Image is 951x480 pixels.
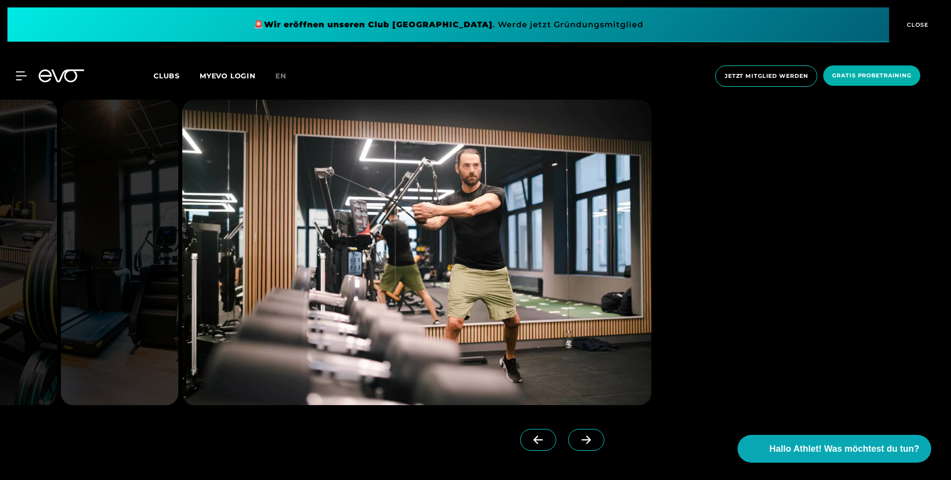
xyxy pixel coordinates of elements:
button: Hallo Athlet! Was möchtest du tun? [738,435,931,463]
button: CLOSE [889,7,944,42]
img: evofitness [182,100,651,405]
span: Hallo Athlet! Was möchtest du tun? [769,442,919,456]
span: CLOSE [904,20,929,29]
span: en [275,71,286,80]
a: en [275,70,298,82]
span: Clubs [154,71,180,80]
span: Gratis Probetraining [832,71,911,80]
a: MYEVO LOGIN [200,71,256,80]
span: Jetzt Mitglied werden [725,72,808,80]
a: Jetzt Mitglied werden [712,65,820,87]
img: evofitness [61,100,178,405]
a: Gratis Probetraining [820,65,923,87]
a: Clubs [154,71,200,80]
